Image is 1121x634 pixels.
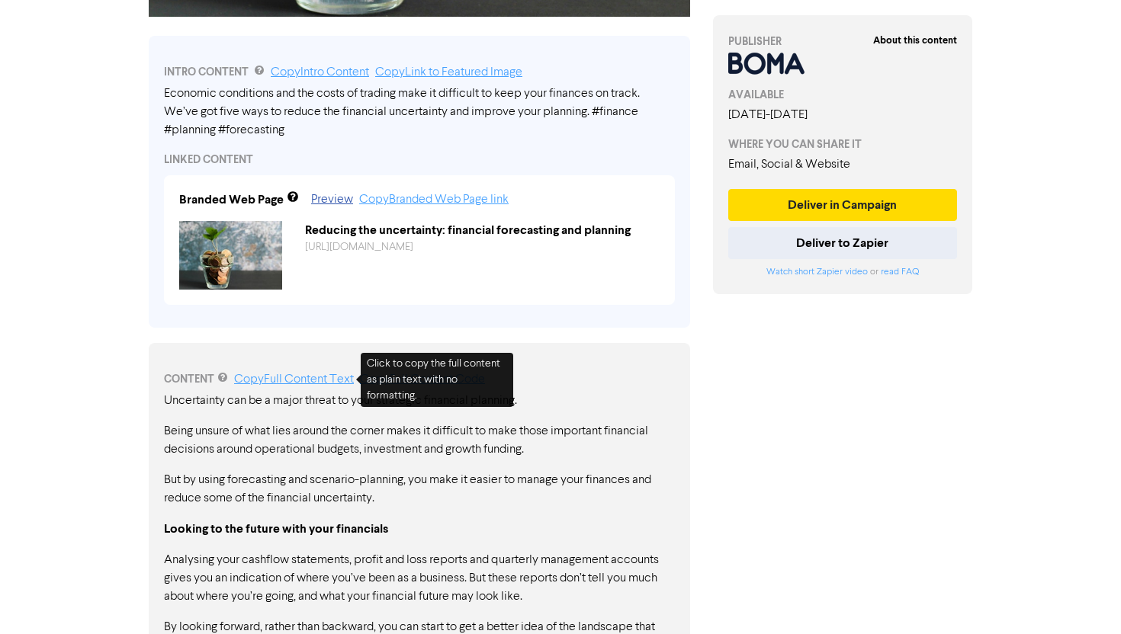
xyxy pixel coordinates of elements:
p: Analysing your cashflow statements, profit and loss reports and quarterly management accounts giv... [164,551,675,606]
a: [URL][DOMAIN_NAME] [305,242,413,252]
button: Deliver to Zapier [728,227,957,259]
div: PUBLISHER [728,34,957,50]
div: Economic conditions and the costs of trading make it difficult to keep your finances on track. We... [164,85,675,139]
div: CONTENT [164,370,675,389]
a: Copy Full Content Text [234,373,354,386]
a: Preview [311,194,353,206]
a: read FAQ [881,267,919,277]
div: [DATE] - [DATE] [728,106,957,124]
a: Copy Link to Featured Image [375,66,522,78]
p: Being unsure of what lies around the corner makes it difficult to make those important financial ... [164,422,675,459]
iframe: Chat Widget [1045,561,1121,634]
strong: Looking to the future with your financials [164,521,388,536]
div: LINKED CONTENT [164,152,675,168]
strong: About this content [873,34,957,46]
div: WHERE YOU CAN SHARE IT [728,136,957,152]
div: INTRO CONTENT [164,63,675,82]
a: Copy Branded Web Page link [359,194,509,206]
div: Click to copy the full content as plain text with no formatting. [361,353,513,407]
div: or [728,265,957,279]
div: AVAILABLE [728,87,957,103]
p: But by using forecasting and scenario-planning, you make it easier to manage your finances and re... [164,471,675,508]
a: Watch short Zapier video [766,267,868,277]
p: Uncertainty can be a major threat to your strategic financial planning. [164,392,675,410]
div: Reducing the uncertainty: financial forecasting and planning [294,221,671,239]
button: Deliver in Campaign [728,189,957,221]
a: Copy Intro Content [271,66,369,78]
div: Email, Social & Website [728,155,957,174]
div: Branded Web Page [179,191,284,209]
div: https://public2.bomamarketing.com/cp/2qycwdpSpAtWvj3QONhXro?sa=KvBBhoFw [294,239,671,255]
